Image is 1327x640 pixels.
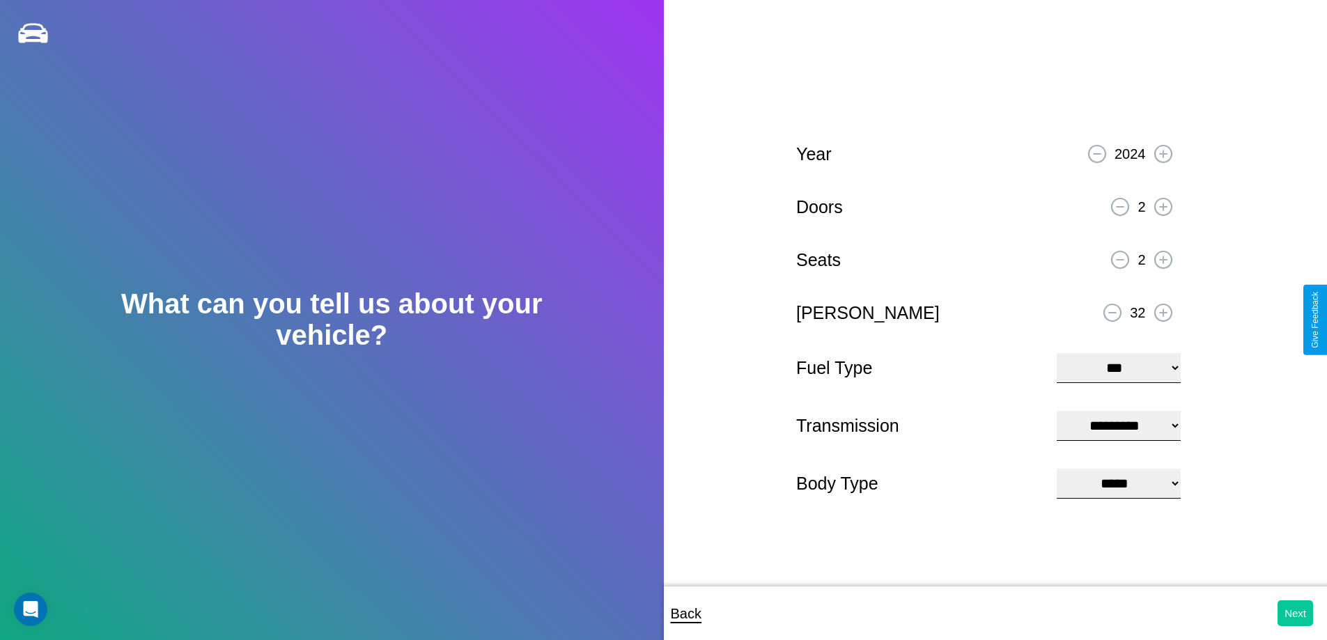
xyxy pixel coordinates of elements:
[796,192,843,223] p: Doors
[1310,292,1320,348] div: Give Feedback
[796,244,841,276] p: Seats
[796,410,1043,442] p: Transmission
[1278,600,1313,626] button: Next
[66,288,597,351] h2: What can you tell us about your vehicle?
[796,352,1043,384] p: Fuel Type
[796,468,1043,499] p: Body Type
[796,139,832,170] p: Year
[671,601,701,626] p: Back
[1138,194,1145,219] p: 2
[1130,300,1145,325] p: 32
[1115,141,1146,166] p: 2024
[796,297,940,329] p: [PERSON_NAME]
[14,593,47,626] iframe: Intercom live chat
[1138,247,1145,272] p: 2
